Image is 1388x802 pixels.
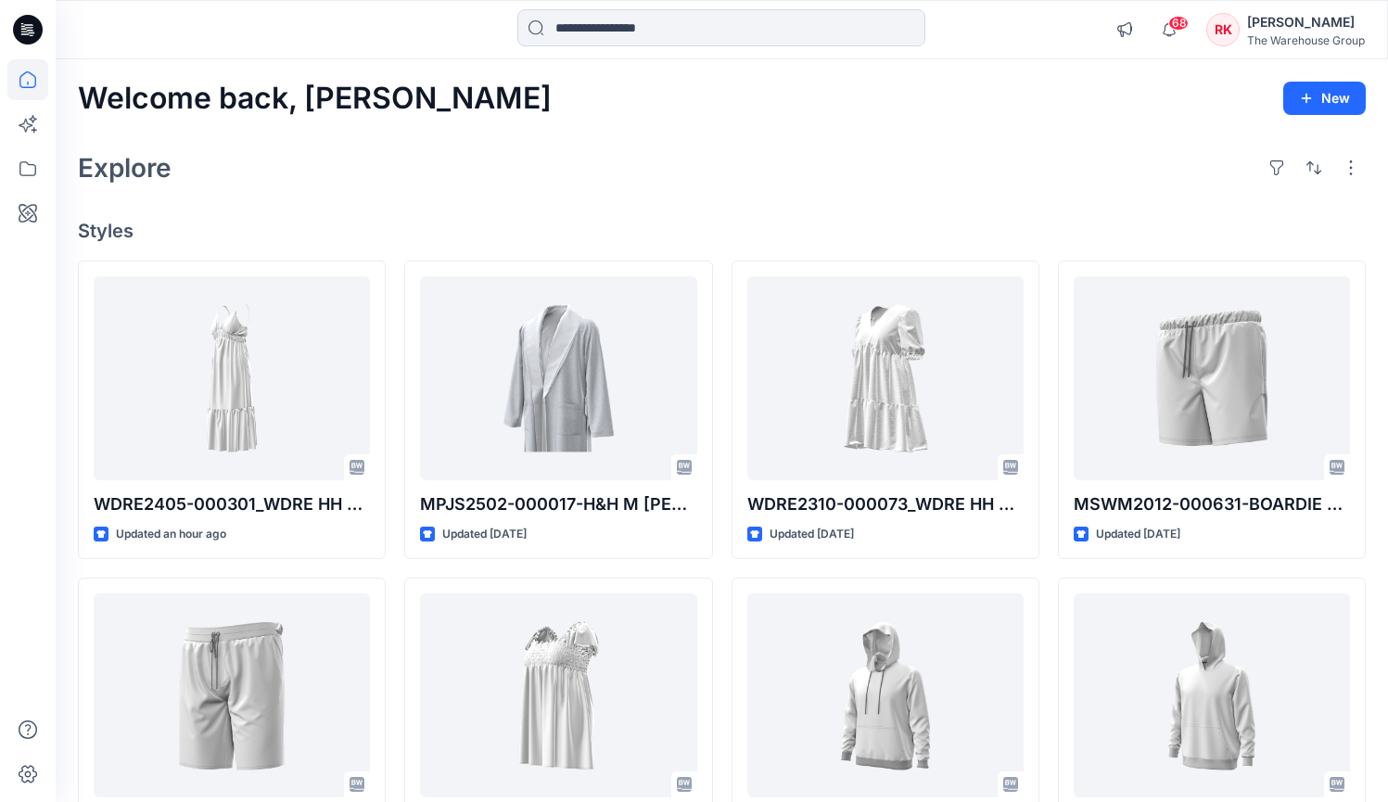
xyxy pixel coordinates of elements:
[420,276,696,480] a: MPJS2502-000017-H&H M TERRY ROBE
[1096,525,1180,544] p: Updated [DATE]
[442,525,527,544] p: Updated [DATE]
[1074,276,1350,480] a: MSWM2012-000631-BOARDIE HHM MFIBRE PS
[770,525,854,544] p: Updated [DATE]
[116,525,226,544] p: Updated an hour ago
[747,593,1024,797] a: MSWE2405-000425-SWT GAM HOOD EMBROIDERY
[94,276,370,480] a: WDRE2405-000301_WDRE HH CHANNELLED TRIANGLE CUP MIDI DRESS
[747,491,1024,517] p: WDRE2310-000073_WDRE HH SS TIERED MINI
[420,593,696,797] a: WDRE2401-000129_WDRE HH PS RACHEL DRESS
[1074,593,1350,797] a: MSWE2003-001070-SWT RVT LS HIVIS PULLOVER HOOD
[94,491,370,517] p: WDRE2405-000301_WDRE HH CHANNELLED TRIANGLE CUP MIDI DRESS
[78,220,1366,242] h4: Styles
[1283,82,1366,115] button: New
[94,593,370,797] a: MSWM2012-000634-BOARDIE HHM 4W STRETCH
[1247,33,1365,47] div: The Warehouse Group
[747,276,1024,480] a: WDRE2310-000073_WDRE HH SS TIERED MINI
[420,491,696,517] p: MPJS2502-000017-H&H M [PERSON_NAME]
[1247,11,1365,33] div: [PERSON_NAME]
[1206,13,1240,46] div: RK
[78,153,172,183] h2: Explore
[78,82,552,116] h2: Welcome back, [PERSON_NAME]
[1168,16,1189,31] span: 68
[1074,491,1350,517] p: MSWM2012-000631-BOARDIE HHM MFIBRE PS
